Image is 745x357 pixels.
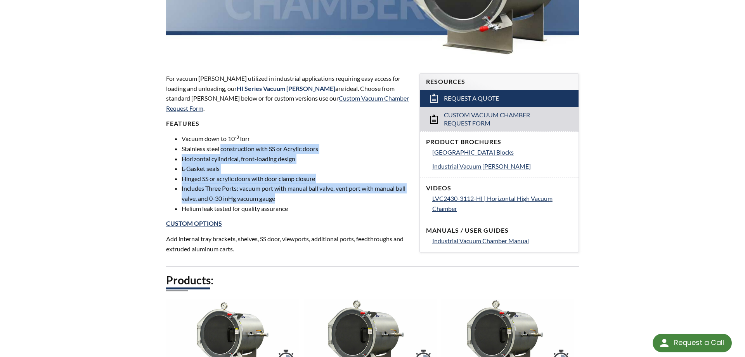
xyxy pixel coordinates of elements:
[444,94,499,103] span: Request a Quote
[432,148,514,156] span: [GEOGRAPHIC_DATA] Blocks
[166,219,222,227] a: Custom Options
[182,134,410,144] li: Vacuum down to 10 Torr
[166,73,410,113] p: For vacuum [PERSON_NAME] utilized in industrial applications requiring easy access for loading an...
[432,236,572,246] a: Industrial Vacuum Chamber Manual
[237,85,335,92] strong: HI Series Vacuum [PERSON_NAME]
[420,90,579,107] a: Request a Quote
[432,195,553,212] span: LVC2430-3112-HI | Horizontal High Vacuum Chamber
[182,174,410,184] li: Hinged SS or acrylic doors with door clamp closure
[166,234,410,254] p: Add internal tray brackets, shelves, SS door, viewports, additional ports, feedthroughs and extru...
[432,162,531,170] span: Industrial Vacuum [PERSON_NAME]
[182,204,410,214] li: Helium leak tested for quality assurance
[426,184,572,192] h4: Videos
[182,183,410,203] li: Includes Three Ports: vacuum port with manual ball valve, vent port with manual ball valve, and 0...
[420,107,579,131] a: Custom Vacuum Chamber Request Form
[426,78,572,86] h4: Resources
[432,147,572,157] a: [GEOGRAPHIC_DATA] Blocks
[426,226,572,235] h4: Manuals / User Guides
[182,154,410,164] li: Horizontal cylindrical, front-loading design
[658,337,670,349] img: round button
[426,138,572,146] h4: Product Brochures
[166,120,410,128] h4: FEATURES
[653,334,732,352] div: Request a Call
[182,164,410,174] li: L-Gasket seals
[235,134,239,140] sup: -3
[444,111,556,127] span: Custom Vacuum Chamber Request Form
[166,94,409,112] a: Custom Vacuum Chamber Request Form
[432,193,572,213] a: LVC2430-3112-HI | Horizontal High Vacuum Chamber
[432,161,572,171] a: Industrial Vacuum [PERSON_NAME]
[182,144,410,154] li: Stainless steel construction with SS or Acrylic doors
[432,237,529,244] span: Industrial Vacuum Chamber Manual
[674,334,724,352] div: Request a Call
[166,273,579,287] h2: Products:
